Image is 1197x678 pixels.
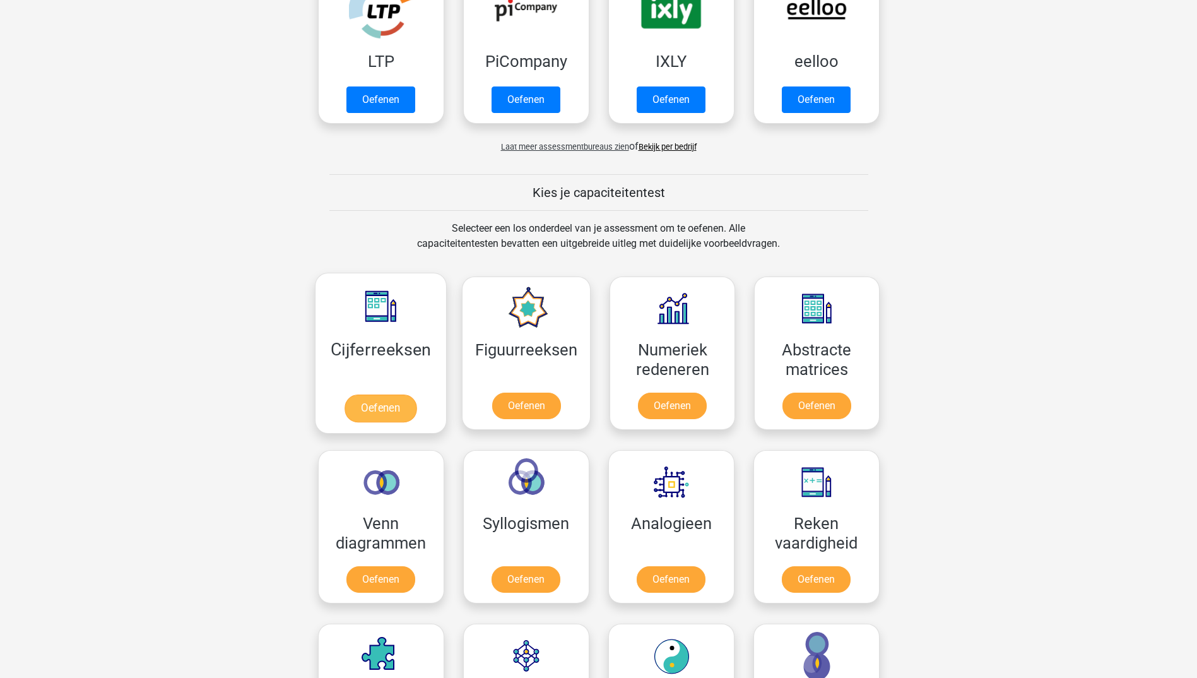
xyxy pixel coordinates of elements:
a: Oefenen [346,86,415,113]
div: Selecteer een los onderdeel van je assessment om te oefenen. Alle capaciteitentesten bevatten een... [405,221,792,266]
a: Oefenen [346,566,415,593]
a: Oefenen [637,86,705,113]
span: Laat meer assessmentbureaus zien [501,142,629,152]
a: Oefenen [492,393,561,419]
a: Oefenen [782,86,851,113]
a: Oefenen [492,566,560,593]
h5: Kies je capaciteitentest [329,185,868,200]
a: Oefenen [345,395,416,422]
div: of [309,129,889,154]
a: Oefenen [782,566,851,593]
a: Bekijk per bedrijf [639,142,697,152]
a: Oefenen [492,86,560,113]
a: Oefenen [637,566,705,593]
a: Oefenen [782,393,851,419]
a: Oefenen [638,393,707,419]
